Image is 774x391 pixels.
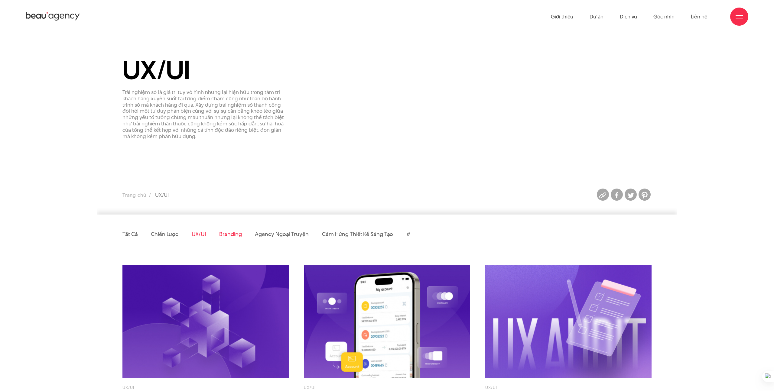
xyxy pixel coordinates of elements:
a: Cảm hứng thiết kế sáng tạo [322,230,393,238]
a: # [406,230,410,238]
a: Tất cả [122,230,138,238]
a: Trang chủ [122,192,146,199]
img: Tối ưu hoá chiến lược dữ liệu để cải thiện trải nghiệm khách hàng (CX) như thế nào? [122,265,289,378]
a: Branding [219,230,242,238]
a: Agency ngoại truyện [255,230,308,238]
h1: UX/UI [122,56,289,84]
a: UX/UI [192,230,206,238]
img: UX Audit - Thám tử phát hiện cách cải thiện trải nghiệm người dùng [485,265,652,378]
img: Micro Interaction - Các điểm chạm nhỏ nhưng “có võ” trong thiết kế UX UI [304,265,470,378]
p: Trải nghiệm số là giá trị tuy vô hình nhưng lại hiện hữu trong tâm trí khách hàng xuyên suốt tại ... [122,89,289,139]
a: UX/UI [122,385,134,390]
a: UX/UI [485,385,497,390]
a: UX/UI [304,385,316,390]
a: Chiến lược [151,230,178,238]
